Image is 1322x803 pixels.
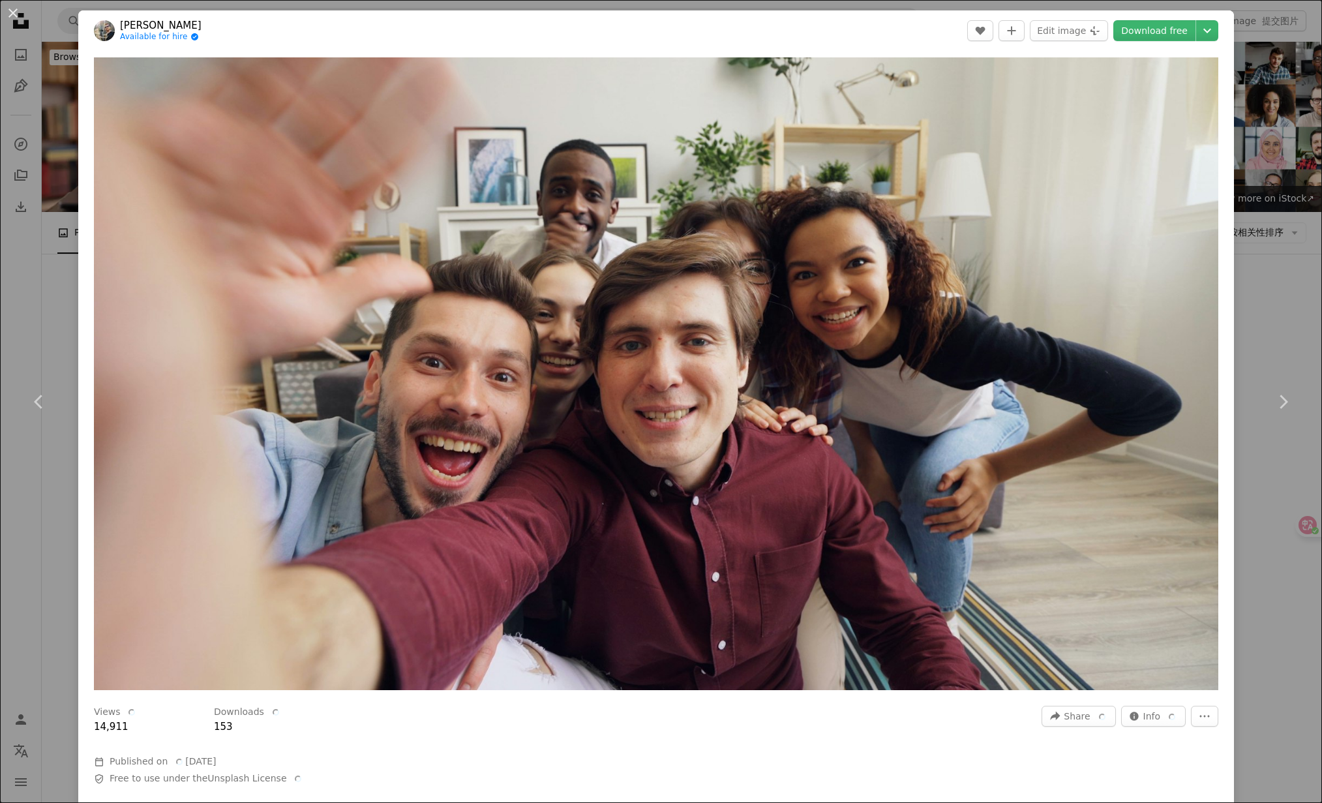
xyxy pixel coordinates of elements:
a: Next [1244,339,1322,464]
img: a group of people taking a selfie in a living room [94,57,1218,690]
span: Info [1143,706,1178,726]
span: 153 [214,721,233,733]
button: Share this image [1042,706,1115,727]
button: More Actions [1191,706,1218,727]
a: Download free [1113,20,1195,41]
span: Published on [110,756,217,766]
h3: Downloads [214,706,282,719]
button: Choose download size [1196,20,1218,41]
a: Available for hire [120,32,202,42]
h3: Views [94,706,138,719]
span: Share [1064,706,1107,726]
a: Unsplash License [207,773,286,783]
button: Like [967,20,993,41]
button: Add to Collection [999,20,1025,41]
time: May 6, 2024 at 3:18:27 PM GMT+8 [185,756,216,766]
button: Zoom in on this image [94,57,1218,690]
img: Go to Vitaly Gariev's profile [94,20,115,41]
a: [PERSON_NAME] [120,19,202,32]
span: Free to use under the [110,772,304,785]
button: Stats about this image [1121,706,1186,727]
span: 14,911 [94,721,128,733]
button: Edit image [1030,20,1108,41]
